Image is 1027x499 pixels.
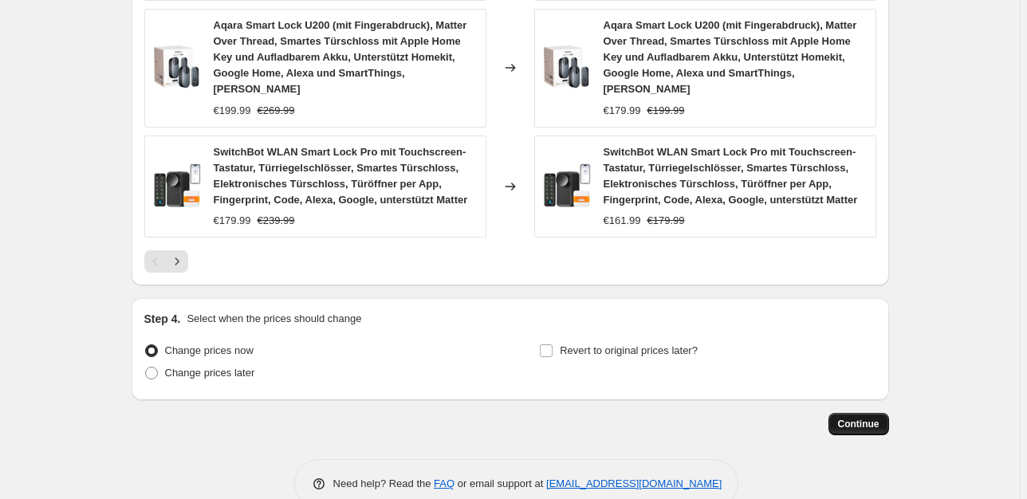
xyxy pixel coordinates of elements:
p: Select when the prices should change [187,311,361,327]
span: Revert to original prices later? [560,344,698,356]
nav: Pagination [144,250,188,273]
a: FAQ [434,477,454,489]
strike: €239.99 [258,213,295,229]
strike: €269.99 [258,103,295,119]
span: Change prices now [165,344,254,356]
span: SwitchBot WLAN Smart Lock Pro mit Touchscreen-Tastatur, Türriegelschlösser, Smartes Türschloss, E... [214,146,468,206]
a: [EMAIL_ADDRESS][DOMAIN_NAME] [546,477,722,489]
span: Aqara Smart Lock U200 (mit Fingerabdruck), Matter Over Thread, Smartes Türschloss mit Apple Home ... [604,19,857,95]
div: €179.99 [214,213,251,229]
img: 71Zb9PjX_nL_80x.jpg [153,44,201,92]
h2: Step 4. [144,311,181,327]
button: Next [166,250,188,273]
span: or email support at [454,477,546,489]
div: €161.99 [604,213,641,229]
img: 61hD5q79QML_80x.jpg [543,163,591,210]
strike: €179.99 [647,213,685,229]
span: Continue [838,418,879,430]
span: Change prices later [165,367,255,379]
strike: €199.99 [647,103,685,119]
div: €179.99 [604,103,641,119]
img: 61hD5q79QML_80x.jpg [153,163,201,210]
span: SwitchBot WLAN Smart Lock Pro mit Touchscreen-Tastatur, Türriegelschlösser, Smartes Türschloss, E... [604,146,858,206]
div: €199.99 [214,103,251,119]
button: Continue [828,413,889,435]
img: 71Zb9PjX_nL_80x.jpg [543,44,591,92]
span: Aqara Smart Lock U200 (mit Fingerabdruck), Matter Over Thread, Smartes Türschloss mit Apple Home ... [214,19,467,95]
span: Need help? Read the [333,477,435,489]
